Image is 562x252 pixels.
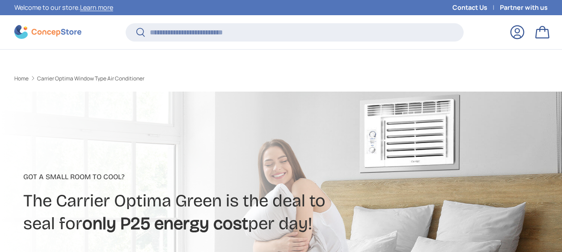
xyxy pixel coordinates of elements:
[23,189,367,235] h2: The Carrier Optima Green is the deal to seal for per day!
[14,75,297,83] nav: Breadcrumbs
[500,3,548,13] a: Partner with us
[14,76,29,81] a: Home
[82,213,248,234] strong: only P25 energy cost
[23,172,367,182] p: Got a small room to cool?
[14,25,81,39] img: ConcepStore
[37,76,144,81] a: Carrier Optima Window Type Air Conditioner
[14,3,113,13] p: Welcome to our store.
[452,3,500,13] a: Contact Us
[80,3,113,12] a: Learn more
